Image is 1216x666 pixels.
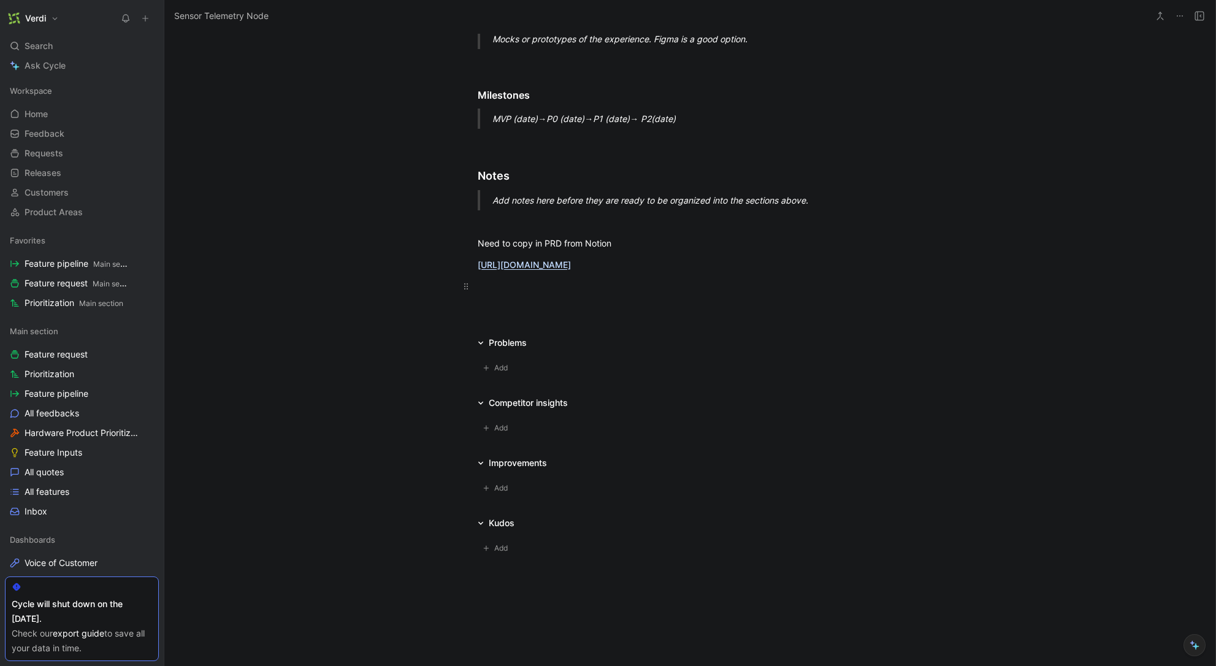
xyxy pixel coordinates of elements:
[5,385,159,403] a: Feature pipeline
[5,502,159,521] a: Inbox
[478,420,517,436] button: Add
[5,530,159,549] div: Dashboards
[494,482,511,494] span: Add
[5,365,159,383] a: Prioritization
[5,255,159,273] a: Feature pipelineMain section
[5,124,159,143] a: Feedback
[5,56,159,75] a: Ask Cycle
[5,164,159,182] a: Releases
[5,274,159,293] a: Feature requestMain section
[5,443,159,462] a: Feature Inputs
[25,206,83,218] span: Product Areas
[489,396,568,410] div: Competitor insights
[489,335,527,350] div: Problems
[494,362,511,374] span: Add
[478,259,571,270] a: [URL][DOMAIN_NAME]
[473,456,552,470] div: Improvements
[478,237,902,250] div: Need to copy in PRD from Notion
[25,167,61,179] span: Releases
[492,33,917,45] div: Mocks or prototypes of the experience. Figma is a good option.
[25,258,129,270] span: Feature pipeline
[53,628,104,638] a: export guide
[473,335,532,350] div: Problems
[25,446,82,459] span: Feature Inputs
[5,573,159,592] a: Product satisfaction
[494,422,511,434] span: Add
[5,530,159,651] div: DashboardsVoice of CustomerProduct satisfactionTrendsFeature viewCustomer view
[25,147,63,159] span: Requests
[25,58,66,73] span: Ask Cycle
[473,516,519,530] div: Kudos
[25,39,53,53] span: Search
[25,557,98,569] span: Voice of Customer
[25,368,74,380] span: Prioritization
[79,299,123,308] span: Main section
[25,13,46,24] h1: Verdi
[12,626,152,656] div: Check our to save all your data in time.
[5,105,159,123] a: Home
[5,37,159,55] div: Search
[25,348,88,361] span: Feature request
[5,231,159,250] div: Favorites
[5,294,159,312] a: PrioritizationMain section
[25,297,123,310] span: Prioritization
[489,456,547,470] div: Improvements
[5,483,159,501] a: All features
[5,463,159,481] a: All quotes
[5,10,62,27] button: VerdiVerdi
[174,9,269,23] span: Sensor Telemetry Node
[5,424,159,442] a: Hardware Product Prioritization
[5,322,159,521] div: Main sectionFeature requestPrioritizationFeature pipelineAll feedbacksHardware Product Prioritiza...
[5,144,159,163] a: Requests
[478,540,517,556] button: Add
[5,322,159,340] div: Main section
[5,183,159,202] a: Customers
[25,427,142,439] span: Hardware Product Prioritization
[5,404,159,423] a: All feedbacks
[5,82,159,100] div: Workspace
[5,554,159,572] a: Voice of Customer
[10,85,52,97] span: Workspace
[473,396,573,410] div: Competitor insights
[25,128,64,140] span: Feedback
[5,345,159,364] a: Feature request
[25,505,47,518] span: Inbox
[494,542,511,554] span: Add
[25,108,48,120] span: Home
[489,516,514,530] div: Kudos
[25,186,69,199] span: Customers
[478,167,902,184] div: Notes
[478,88,902,102] div: Milestones
[492,112,917,125] div: MVP (date)→P0 (date)→P1 (date)→ P2(date)
[10,234,45,247] span: Favorites
[5,203,159,221] a: Product Areas
[492,194,917,207] div: Add notes here before they are ready to be organized into the sections above.
[478,360,517,376] button: Add
[12,597,152,626] div: Cycle will shut down on the [DATE].
[25,486,69,498] span: All features
[25,277,129,290] span: Feature request
[93,259,137,269] span: Main section
[10,534,55,546] span: Dashboards
[93,279,137,288] span: Main section
[25,466,64,478] span: All quotes
[25,388,88,400] span: Feature pipeline
[478,480,517,496] button: Add
[8,12,20,25] img: Verdi
[10,325,58,337] span: Main section
[25,407,79,419] span: All feedbacks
